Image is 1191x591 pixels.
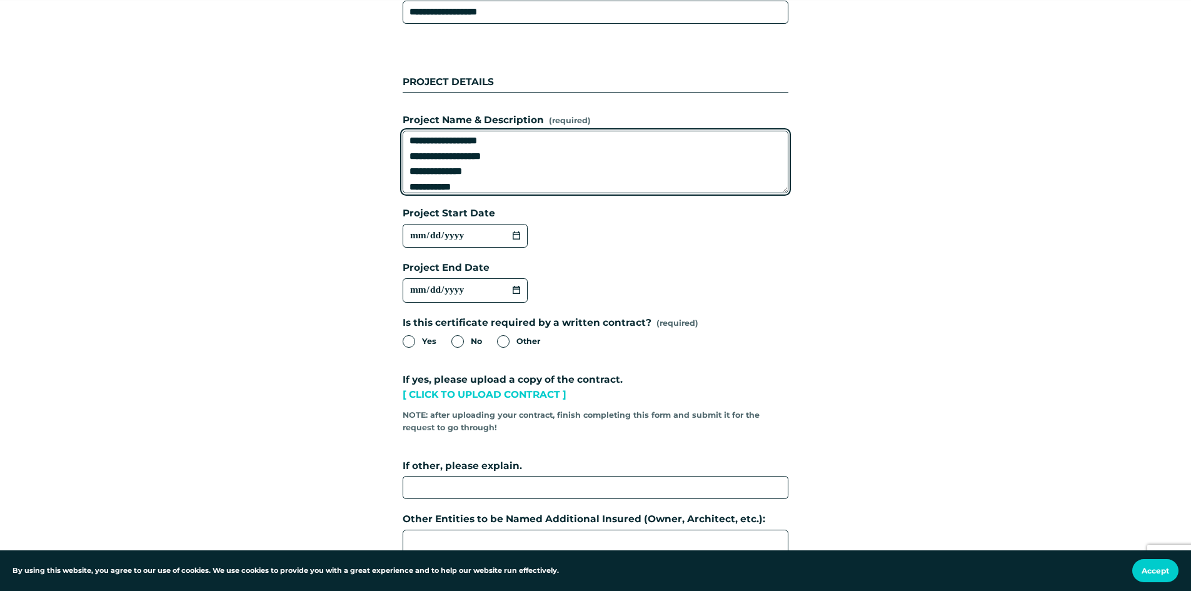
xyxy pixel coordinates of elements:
[403,372,788,405] div: If yes, please upload a copy of the contract.
[403,405,788,438] div: NOTE: after uploading your contract, finish completing this form and submit it for the request to...
[403,512,765,527] span: Other Entities to be Named Additional Insured (Owner, Architect, etc.):
[1142,566,1169,575] span: Accept
[403,315,651,331] span: Is this certificate required by a written contract?
[403,388,566,400] a: [ CLICK TO UPLOAD CONTRACT ]
[403,44,788,93] div: PROJECT DETAILS
[13,565,559,577] p: By using this website, you agree to our use of cookies. We use cookies to provide you with a grea...
[549,114,591,127] span: (required)
[403,260,490,276] span: Project End Date
[403,206,495,221] span: Project Start Date
[1132,559,1178,582] button: Accept
[403,113,544,128] span: Project Name & Description
[403,458,522,474] span: If other, please explain.
[656,317,698,330] span: (required)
